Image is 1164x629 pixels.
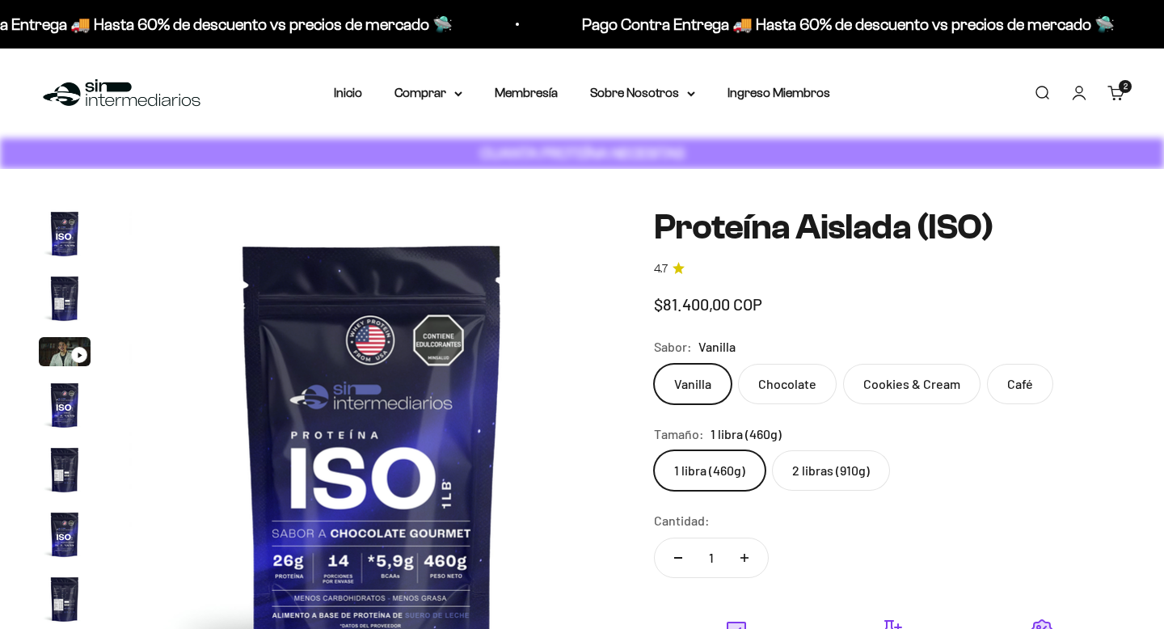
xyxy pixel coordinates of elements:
span: 1 libra (460g) [711,424,782,445]
button: Ir al artículo 3 [39,337,91,371]
img: Proteína Aislada (ISO) [39,272,91,324]
a: 4.74.7 de 5.0 estrellas [654,260,1125,278]
label: Cantidad: [654,510,710,531]
img: Proteína Aislada (ISO) [39,379,91,431]
span: Vanilla [698,336,736,357]
strong: CUANTA PROTEÍNA NECESITAS [480,145,685,162]
span: 2 [1124,83,1128,91]
sale-price: $81.400,00 COP [654,291,762,317]
button: Aumentar cantidad [721,538,768,577]
span: 4.7 [654,260,668,278]
legend: Tamaño: [654,424,704,445]
summary: Comprar [394,82,462,103]
h1: Proteína Aislada (ISO) [654,208,1125,247]
button: Reducir cantidad [655,538,702,577]
img: Proteína Aislada (ISO) [39,509,91,560]
img: Proteína Aislada (ISO) [39,573,91,625]
button: Ir al artículo 5 [39,444,91,500]
legend: Sabor: [654,336,692,357]
p: Pago Contra Entrega 🚚 Hasta 60% de descuento vs precios de mercado 🛸 [582,11,1115,37]
summary: Sobre Nosotros [590,82,695,103]
button: Ir al artículo 1 [39,208,91,264]
button: Ir al artículo 6 [39,509,91,565]
a: Inicio [334,86,362,99]
img: Proteína Aislada (ISO) [39,208,91,260]
img: Proteína Aislada (ISO) [39,444,91,496]
button: Ir al artículo 2 [39,272,91,329]
a: Membresía [495,86,558,99]
button: Ir al artículo 4 [39,379,91,436]
a: Ingreso Miembros [727,86,830,99]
